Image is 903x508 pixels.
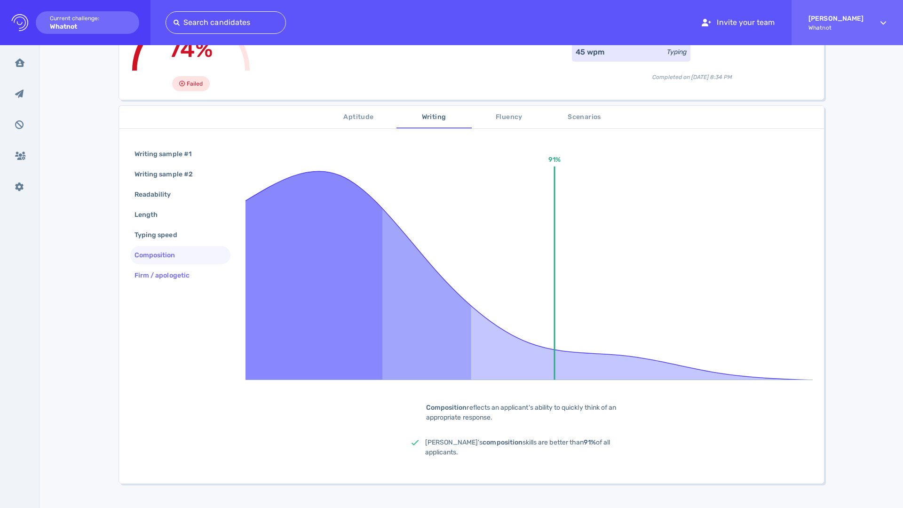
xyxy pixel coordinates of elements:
div: 45 wpm [576,47,604,58]
b: composition [483,438,523,446]
b: 91% [584,438,596,446]
div: Composition [133,248,187,262]
div: Writing sample #2 [133,167,204,181]
strong: [PERSON_NAME] [808,15,863,23]
div: Length [133,208,169,222]
span: Fluency [477,111,541,123]
span: [PERSON_NAME]'s skills are better than of all applicants. [425,438,610,456]
text: 91% [548,156,561,164]
div: Typing [667,47,687,57]
div: Writing sample #1 [133,147,203,161]
span: Aptitude [327,111,391,123]
div: Firm / apologetic [133,269,201,282]
div: reflects an applicant's ability to quickly think of an appropriate response. [412,403,647,422]
div: Completed on [DATE] 8:34 PM [572,65,813,81]
span: Writing [402,111,466,123]
div: Readability [133,188,182,201]
span: Scenarios [553,111,617,123]
div: Typing speed [133,228,189,242]
span: Failed [187,78,203,89]
span: Whatnot [808,24,863,31]
span: 74% [169,36,213,63]
b: Composition [426,404,467,412]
